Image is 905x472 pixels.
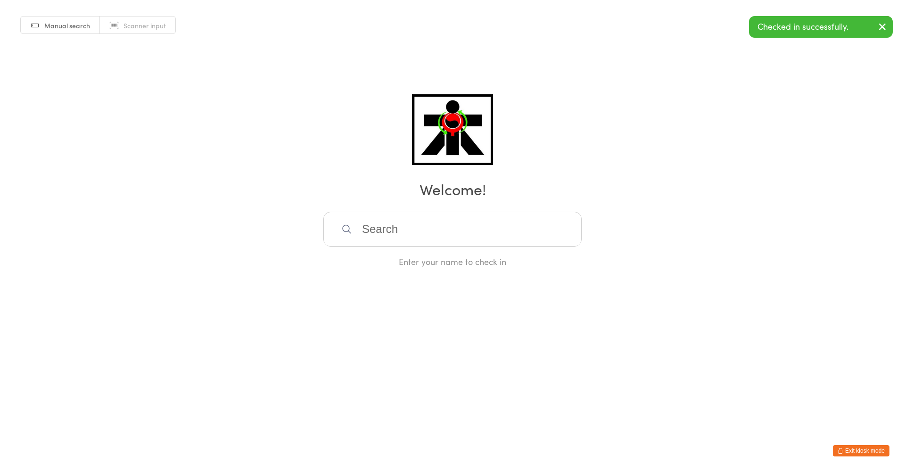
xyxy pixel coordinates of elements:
input: Search [323,212,582,247]
button: Exit kiosk mode [833,445,889,456]
div: Enter your name to check in [323,256,582,267]
img: ATI Martial Arts - Claremont [412,94,493,165]
span: Manual search [44,21,90,30]
div: Checked in successfully. [749,16,893,38]
span: Scanner input [123,21,166,30]
h2: Welcome! [9,178,896,199]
